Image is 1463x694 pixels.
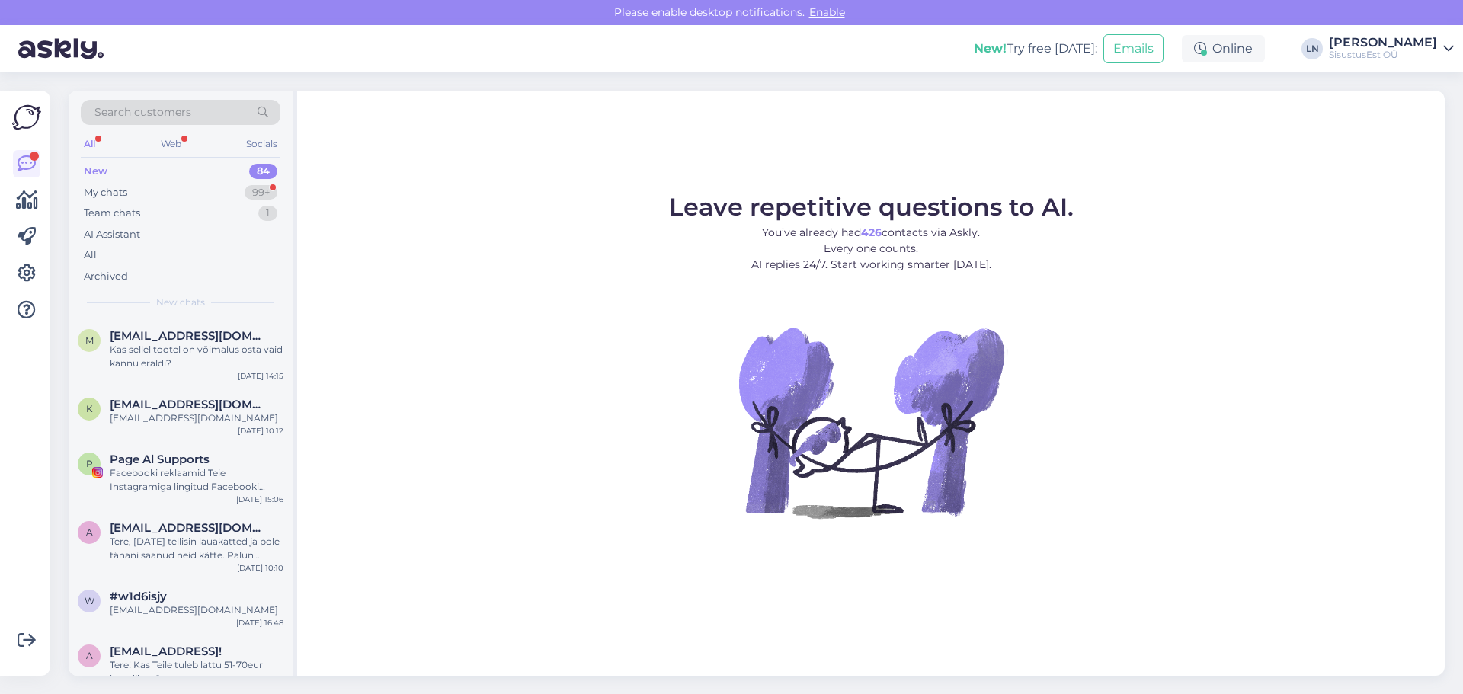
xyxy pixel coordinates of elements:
[974,41,1007,56] b: New!
[84,248,97,263] div: All
[1103,34,1164,63] button: Emails
[84,227,140,242] div: AI Assistant
[84,206,140,221] div: Team chats
[110,453,210,466] span: Page Al Supports
[84,185,127,200] div: My chats
[110,343,283,370] div: Kas sellel tootel on võimalus osta vaid kannu eraldi?
[861,225,882,239] b: 426
[94,104,191,120] span: Search customers
[86,403,93,414] span: k
[85,595,94,606] span: w
[86,458,93,469] span: P
[86,650,93,661] span: a
[84,269,128,284] div: Archived
[237,562,283,574] div: [DATE] 10:10
[110,329,268,343] span: maritleito@gmail.com
[110,644,222,658] span: annela123@yahoo.de.tere!
[12,103,41,132] img: Askly Logo
[1329,37,1454,61] a: [PERSON_NAME]SisustusEst OÜ
[158,134,184,154] div: Web
[110,521,268,535] span: alla.fedotova.777@gmail.com
[805,5,850,19] span: Enable
[1301,38,1323,59] div: LN
[236,617,283,628] div: [DATE] 16:48
[1329,37,1437,49] div: [PERSON_NAME]
[1329,49,1437,61] div: SisustusEst OÜ
[236,494,283,505] div: [DATE] 15:06
[669,192,1074,222] span: Leave repetitive questions to AI.
[110,466,283,494] div: Facebooki reklaamid Teie Instagramiga lingitud Facebooki konto on identiteedivarguse kahtluse tõt...
[258,206,277,221] div: 1
[974,40,1097,58] div: Try free [DATE]:
[84,164,107,179] div: New
[110,398,268,411] span: kaililottajuhkam@gmail.com
[734,285,1008,559] img: No Chat active
[1182,35,1265,62] div: Online
[81,134,98,154] div: All
[238,370,283,382] div: [DATE] 14:15
[110,658,283,686] div: Tere! Kas Teile tuleb lattu 51-70eur kottdiivan?
[238,425,283,437] div: [DATE] 10:12
[243,134,280,154] div: Socials
[249,164,277,179] div: 84
[110,535,283,562] div: Tere, [DATE] tellisin lauakatted ja pole tänani saanud neid kätte. Palun kontrollige minu tellimu...
[245,185,277,200] div: 99+
[86,526,93,538] span: a
[669,225,1074,273] p: You’ve already had contacts via Askly. Every one counts. AI replies 24/7. Start working smarter [...
[110,411,283,425] div: [EMAIL_ADDRESS][DOMAIN_NAME]
[85,334,94,346] span: m
[110,603,283,617] div: [EMAIL_ADDRESS][DOMAIN_NAME]
[110,590,167,603] span: #w1d6isjy
[156,296,205,309] span: New chats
